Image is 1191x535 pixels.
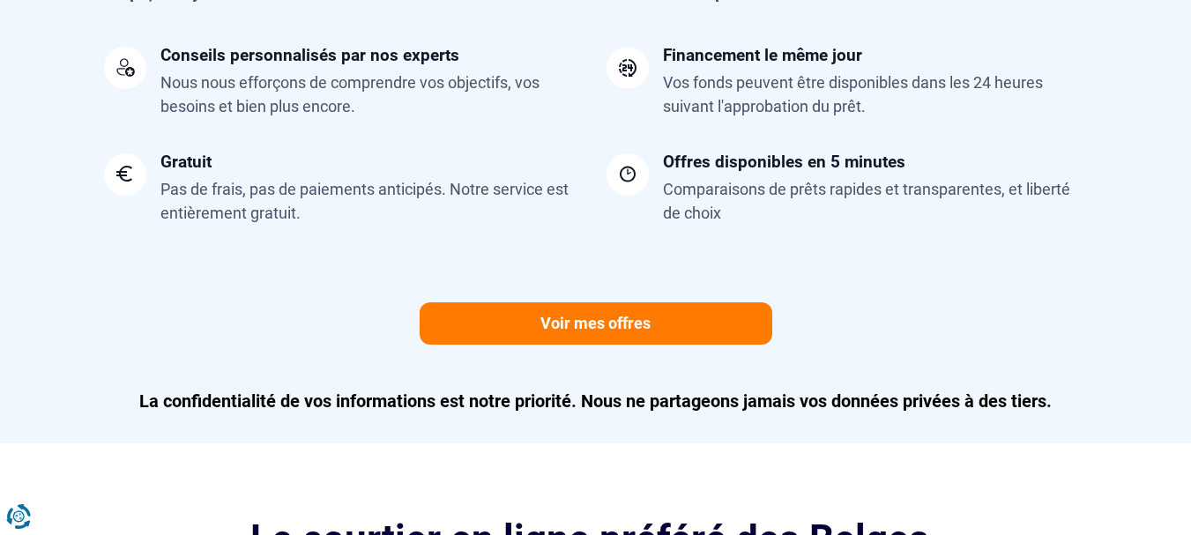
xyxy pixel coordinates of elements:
[663,71,1088,118] div: Vos fonds peuvent être disponibles dans les 24 heures suivant l'approbation du prêt.
[160,47,459,63] div: Conseils personnalisés par nos experts
[160,153,212,170] div: Gratuit
[160,177,585,225] div: Pas de frais, pas de paiements anticipés. Notre service est entièrement gratuit.
[420,302,772,345] a: Voir mes offres
[663,177,1088,225] div: Comparaisons de prêts rapides et transparentes, et liberté de choix
[663,153,905,170] div: Offres disponibles en 5 minutes
[160,71,585,118] div: Nous nous efforçons de comprendre vos objectifs, vos besoins et bien plus encore.
[663,47,862,63] div: Financement le même jour
[104,389,1088,413] p: La confidentialité de vos informations est notre priorité. Nous ne partageons jamais vos données ...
